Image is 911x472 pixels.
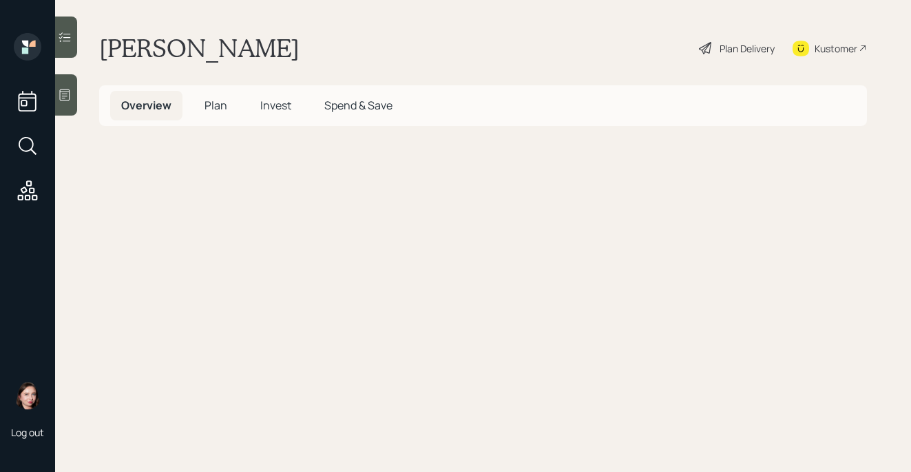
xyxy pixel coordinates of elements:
[99,33,300,63] h1: [PERSON_NAME]
[720,41,775,56] div: Plan Delivery
[815,41,857,56] div: Kustomer
[205,98,227,113] span: Plan
[260,98,291,113] span: Invest
[121,98,171,113] span: Overview
[14,382,41,409] img: aleksandra-headshot.png
[324,98,392,113] span: Spend & Save
[11,426,44,439] div: Log out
